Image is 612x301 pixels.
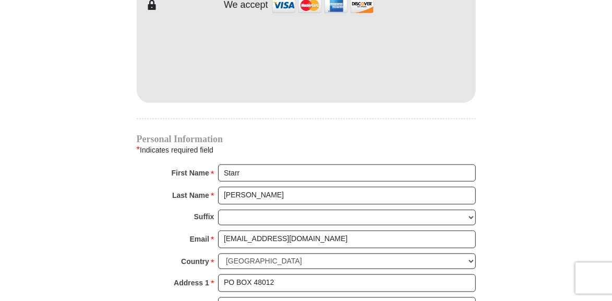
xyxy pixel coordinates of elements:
strong: Email [190,232,209,247]
strong: Country [181,255,209,269]
strong: Last Name [172,189,209,203]
strong: Address 1 [174,276,209,291]
div: Indicates required field [137,143,476,157]
strong: First Name [172,166,209,180]
strong: Suffix [194,210,214,224]
h4: Personal Information [137,135,476,143]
